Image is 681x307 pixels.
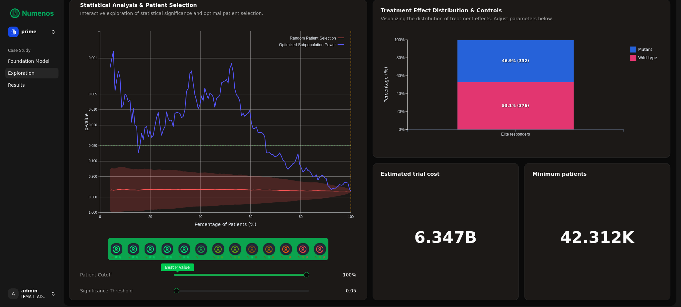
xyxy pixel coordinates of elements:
[381,8,662,13] div: Treatment Effect Distribution & Controls
[383,67,389,102] text: Percentage (%)
[299,215,303,219] text: 80
[638,47,652,52] text: Mutant
[89,175,97,178] text: 0.200
[89,56,97,60] text: 0.001
[394,38,404,42] text: 100%
[89,92,97,96] text: 0.005
[279,43,336,47] text: Optimized Subpopulation Power
[80,3,356,8] div: Statistical Analysis & Patient Selection
[8,58,50,64] span: Foundation Model
[5,24,58,40] button: prime
[148,215,152,219] text: 20
[89,144,97,148] text: 0.050
[249,215,253,219] text: 60
[8,288,19,299] span: A
[502,58,529,63] text: 46.9% (332)
[89,123,97,127] text: 0.020
[5,68,58,78] a: Exploration
[99,215,101,219] text: 0
[80,10,356,17] div: Interactive exploration of statistical significance and optimal patient selection.
[84,113,89,131] text: p-value
[396,55,404,60] text: 80%
[5,80,58,90] a: Results
[396,91,404,96] text: 40%
[560,229,634,245] h1: 42.312K
[398,127,404,132] text: 0%
[21,294,48,299] span: [EMAIL_ADDRESS]
[8,82,25,88] span: Results
[21,29,48,35] span: prime
[396,73,404,78] text: 60%
[5,45,58,56] div: Case Study
[381,15,662,22] div: Visualizing the distribution of treatment effects. Adjust parameters below.
[314,271,356,278] div: 100 %
[8,70,35,76] span: Exploration
[396,109,404,114] text: 20%
[89,108,97,111] text: 0.010
[89,211,97,214] text: 1.000
[195,222,257,227] text: Percentage of Patients (%)
[198,215,202,219] text: 40
[5,286,58,302] button: Aadmin[EMAIL_ADDRESS]
[414,229,477,245] h1: 6.347B
[638,55,657,60] text: Wild-type
[89,195,97,199] text: 0.500
[80,287,169,294] div: Significance Threshold
[290,36,336,41] text: Random Patient Selection
[80,271,169,278] div: Patient Cutoff
[502,103,529,108] text: 53.1% (376)
[5,5,58,21] img: Numenos
[314,287,356,294] div: 0.05
[21,288,48,294] span: admin
[161,263,194,271] span: Best P Value
[348,215,354,219] text: 100
[89,159,97,163] text: 0.100
[5,56,58,66] a: Foundation Model
[501,132,530,137] text: Elite responders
